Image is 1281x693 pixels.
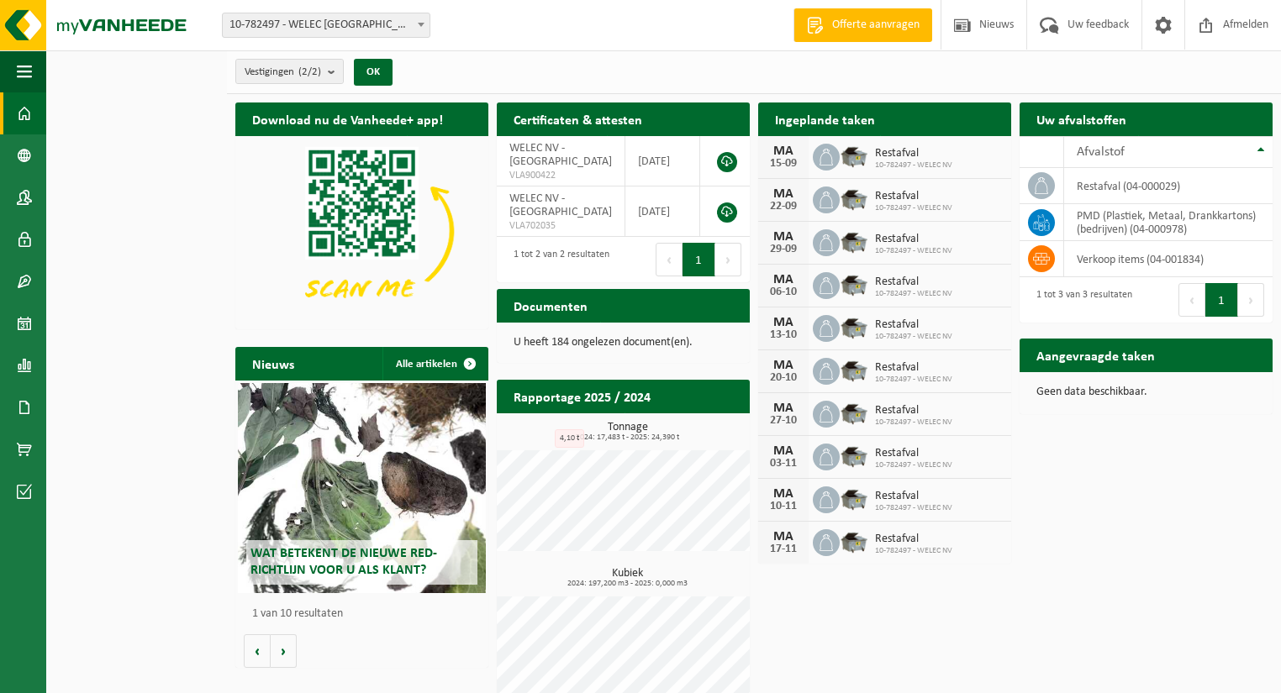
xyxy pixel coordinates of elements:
[767,543,800,555] div: 17-11
[767,444,800,458] div: MA
[235,136,488,326] img: Download de VHEPlus App
[1238,283,1264,317] button: Next
[767,501,800,512] div: 10-11
[875,490,952,503] span: Restafval
[505,422,750,442] h3: Tonnage
[875,190,952,203] span: Restafval
[767,316,800,329] div: MA
[767,201,800,213] div: 22-09
[840,312,868,341] img: WB-5000-GAL-GY-01
[758,102,892,135] h2: Ingeplande taken
[840,398,868,427] img: WB-5000-GAL-GY-01
[1036,386,1256,398] p: Geen data beschikbaar.
[875,533,952,546] span: Restafval
[497,102,659,135] h2: Certificaten & attesten
[715,243,741,276] button: Next
[514,337,733,349] p: U heeft 184 ongelezen document(en).
[875,460,952,470] span: 10-782497 - WELEC NV
[875,503,952,513] span: 10-782497 - WELEC NV
[354,59,393,86] button: OK
[244,634,271,668] button: Vorige
[767,458,800,470] div: 03-11
[222,13,430,38] span: 10-782497 - WELEC NV - WESTERLO
[767,359,800,372] div: MA
[505,568,750,588] h3: Kubiek
[875,160,952,171] span: 10-782497 - WELEC NV
[252,608,480,620] p: 1 van 10 resultaten
[238,383,486,593] a: Wat betekent de nieuwe RED-richtlijn voor u als klant?
[505,433,750,442] span: 2024: 17,483 t - 2025: 24,390 t
[223,13,430,37] span: 10-782497 - WELEC NV - WESTERLO
[767,329,800,341] div: 13-10
[235,102,460,135] h2: Download nu de Vanheede+ app!
[875,375,952,385] span: 10-782497 - WELEC NV
[656,243,683,276] button: Previous
[1205,283,1238,317] button: 1
[1178,283,1205,317] button: Previous
[767,402,800,415] div: MA
[875,404,952,417] span: Restafval
[271,634,297,668] button: Volgende
[1064,241,1273,277] td: verkoop items (04-001834)
[875,546,952,556] span: 10-782497 - WELEC NV
[767,372,800,384] div: 20-10
[509,192,612,218] span: WELEC NV - [GEOGRAPHIC_DATA]
[509,142,612,168] span: WELEC NV - [GEOGRAPHIC_DATA]
[497,289,604,322] h2: Documenten
[793,8,932,42] a: Offerte aanvragen
[840,227,868,255] img: WB-5000-GAL-GY-01
[497,380,667,412] h2: Rapportage 2025 / 2024
[625,136,700,186] td: [DATE]
[1064,204,1273,241] td: PMD (Plastiek, Metaal, Drankkartons) (bedrijven) (04-000978)
[840,141,868,170] img: WB-5000-GAL-GY-01
[1020,339,1172,371] h2: Aangevraagde taken
[555,429,584,448] div: 4,10 t
[235,59,344,84] button: Vestigingen(2/2)
[509,169,612,182] span: VLA900422
[875,246,952,256] span: 10-782497 - WELEC NV
[509,219,612,233] span: VLA702035
[875,318,952,332] span: Restafval
[767,487,800,501] div: MA
[875,147,952,160] span: Restafval
[767,415,800,427] div: 27-10
[840,184,868,213] img: WB-5000-GAL-GY-01
[505,580,750,588] span: 2024: 197,200 m3 - 2025: 0,000 m3
[840,527,868,555] img: WB-5000-GAL-GY-01
[683,243,715,276] button: 1
[382,347,487,381] a: Alle artikelen
[875,203,952,213] span: 10-782497 - WELEC NV
[767,273,800,286] div: MA
[875,233,952,246] span: Restafval
[828,17,924,34] span: Offerte aanvragen
[1020,102,1143,135] h2: Uw afvalstoffen
[875,361,952,375] span: Restafval
[767,144,800,158] div: MA
[767,187,800,201] div: MA
[840,270,868,298] img: WB-5000-GAL-GY-01
[767,244,800,255] div: 29-09
[298,66,321,77] count: (2/2)
[840,441,868,470] img: WB-5000-GAL-GY-01
[767,230,800,244] div: MA
[875,447,952,460] span: Restafval
[505,241,609,278] div: 1 tot 2 van 2 resultaten
[625,186,700,237] td: [DATE]
[625,412,748,446] a: Bekijk rapportage
[235,347,311,380] h2: Nieuws
[767,158,800,170] div: 15-09
[767,530,800,543] div: MA
[875,276,952,289] span: Restafval
[1077,145,1125,159] span: Afvalstof
[840,484,868,512] img: WB-5000-GAL-GY-01
[1028,281,1132,318] div: 1 tot 3 van 3 resultaten
[875,417,952,428] span: 10-782497 - WELEC NV
[245,60,321,85] span: Vestigingen
[840,355,868,384] img: WB-5000-GAL-GY-01
[875,289,952,299] span: 10-782497 - WELEC NV
[1064,168,1273,204] td: restafval (04-000029)
[875,332,952,342] span: 10-782497 - WELEC NV
[767,286,800,298] div: 06-10
[250,547,437,576] span: Wat betekent de nieuwe RED-richtlijn voor u als klant?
